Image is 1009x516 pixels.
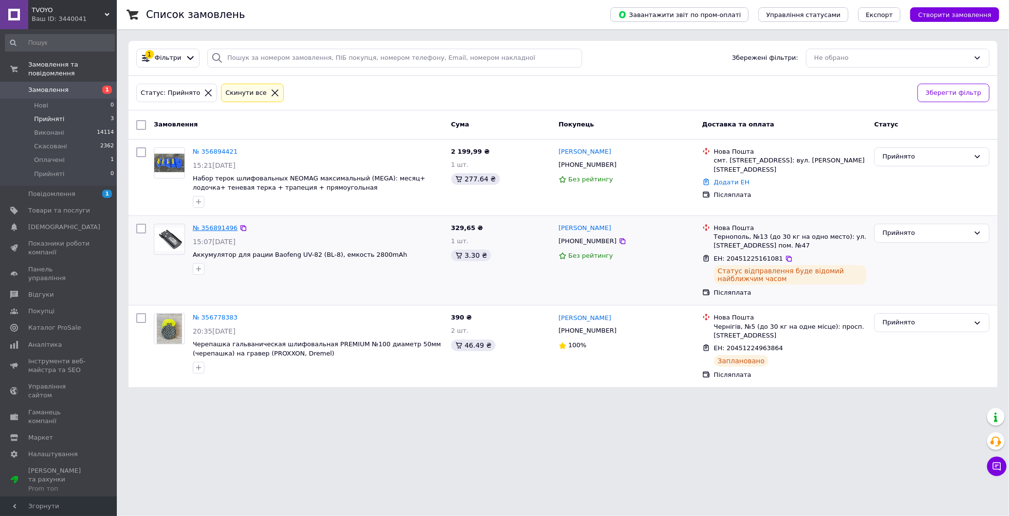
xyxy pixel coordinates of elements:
span: Налаштування [28,450,78,459]
span: 1 [102,190,112,198]
span: 100% [569,341,587,349]
h1: Список замовлень [146,9,245,20]
span: Скасовані [34,142,67,151]
input: Пошук [5,34,115,52]
span: 15:07[DATE] [193,238,236,246]
span: Нові [34,101,48,110]
span: Без рейтингу [569,176,613,183]
div: 1 [145,50,154,59]
button: Експорт [858,7,901,22]
a: № 356778383 [193,314,238,321]
span: Гаманець компанії [28,408,90,426]
div: 277.64 ₴ [451,173,500,185]
span: TVOYO [32,6,105,15]
span: ЕН: 20451225161081 [714,255,783,262]
div: Чернігів, №5 (до 30 кг на одне місце): просп. [STREET_ADDRESS] [714,322,867,340]
div: Cкинути все [223,88,269,98]
a: Набор терок шлифовальных NEOMAG максимальный (MEGA): месяц+ лодочка+ теневая терка + трапеция + п... [193,175,425,191]
div: Статус: Прийнято [139,88,202,98]
span: Завантажити звіт по пром-оплаті [618,10,741,19]
div: Нова Пошта [714,313,867,322]
img: Фото товару [154,154,184,172]
input: Пошук за номером замовлення, ПІБ покупця, номером телефону, Email, номером накладної [207,49,582,68]
div: Післяплата [714,191,867,199]
img: Фото товару [157,314,182,344]
div: 3.30 ₴ [451,249,491,261]
span: Інструменти веб-майстра та SEO [28,357,90,374]
span: Доставка та оплата [702,121,774,128]
span: 1 шт. [451,237,469,245]
span: Виконані [34,128,64,137]
span: Аналітика [28,340,62,349]
span: Товари та послуги [28,206,90,215]
span: Панель управління [28,265,90,283]
div: [PHONE_NUMBER] [557,159,619,171]
span: 20:35[DATE] [193,327,236,335]
button: Зберегти фільтр [917,84,990,103]
a: Черепашка гальваническая шлифовальная PREMIUM №100 диаметр 50мм (черепашка) на гравер (PROXXON, D... [193,340,441,357]
span: 390 ₴ [451,314,472,321]
div: Тернополь, №13 (до 30 кг на одно место): ул. [STREET_ADDRESS] пом. №47 [714,232,867,250]
span: Повідомлення [28,190,75,198]
span: Прийняті [34,170,64,178]
span: [DEMOGRAPHIC_DATA] [28,223,100,231]
div: [PHONE_NUMBER] [557,324,619,337]
span: Зберегти фільтр [926,88,981,98]
div: Післяплата [714,371,867,379]
div: смт. [STREET_ADDRESS]: вул. [PERSON_NAME][STREET_ADDRESS] [714,156,867,174]
span: 1 [110,156,114,164]
span: Фільтри [155,53,182,63]
div: 46.49 ₴ [451,339,495,351]
div: Не обрано [814,53,970,63]
span: Прийняті [34,115,64,124]
span: ЕН: 20451224963864 [714,344,783,352]
span: [PERSON_NAME] та рахунки [28,466,90,493]
span: Замовлення [154,121,198,128]
span: 1 шт. [451,161,469,168]
span: Покупці [28,307,55,316]
button: Завантажити звіт по пром-оплаті [610,7,749,22]
span: Показники роботи компанії [28,239,90,257]
a: Аккумулятор для рации Baofeng UV-82 (BL-8), емкость 2800mAh [193,251,407,258]
a: Створити замовлення [900,11,999,18]
span: 2362 [100,142,114,151]
span: Покупець [559,121,594,128]
a: Фото товару [154,147,185,178]
a: [PERSON_NAME] [559,314,611,323]
a: Фото товару [154,224,185,255]
button: Чат з покупцем [987,457,1007,476]
a: [PERSON_NAME] [559,224,611,233]
span: Замовлення [28,86,69,94]
a: № 356894421 [193,148,238,155]
div: Прийнято [882,318,970,328]
span: 0 [110,170,114,178]
div: Заплановано [714,355,769,367]
span: 1 [102,86,112,94]
div: Післяплата [714,288,867,297]
span: 3 [110,115,114,124]
span: Каталог ProSale [28,323,81,332]
div: Нова Пошта [714,147,867,156]
div: Нова Пошта [714,224,867,232]
span: Замовлення та повідомлення [28,60,117,78]
span: Оплачені [34,156,65,164]
span: 14114 [97,128,114,137]
span: Управління сайтом [28,382,90,400]
span: 15:21[DATE] [193,161,236,169]
span: 329,65 ₴ [451,224,483,231]
div: Статус відправлення буде відомий найближчим часом [714,265,867,285]
span: Створити замовлення [918,11,991,18]
span: 0 [110,101,114,110]
div: Ваш ID: 3440041 [32,15,117,23]
span: Управління статусами [766,11,841,18]
div: [PHONE_NUMBER] [557,235,619,248]
button: Створити замовлення [910,7,999,22]
a: [PERSON_NAME] [559,147,611,157]
span: 2 шт. [451,327,469,334]
span: Статус [874,121,899,128]
span: Без рейтингу [569,252,613,259]
img: Фото товару [154,228,184,251]
span: Cума [451,121,469,128]
div: Прийнято [882,152,970,162]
